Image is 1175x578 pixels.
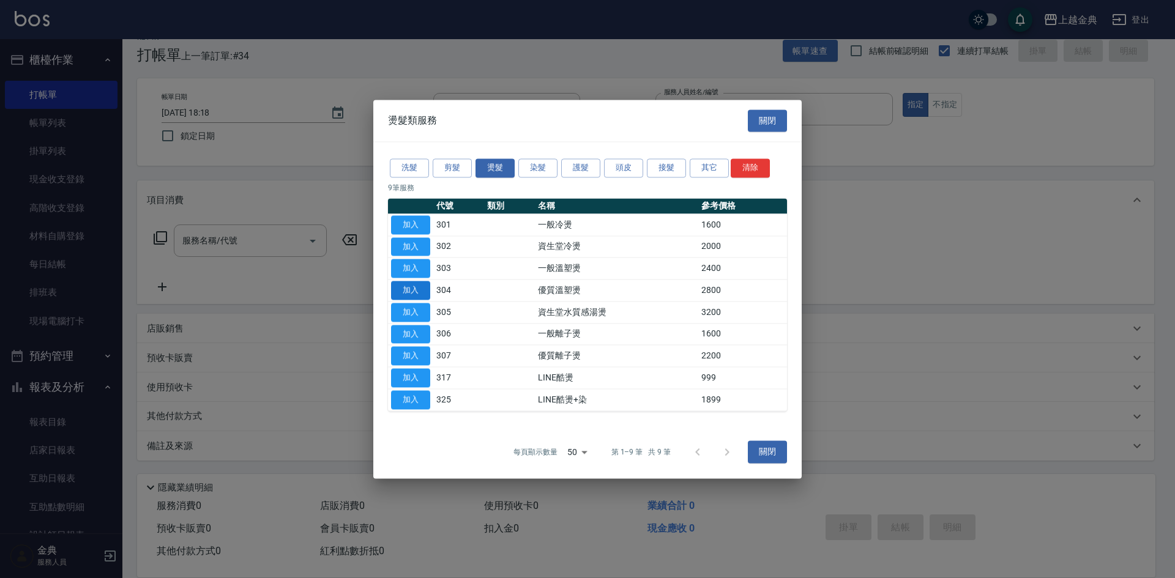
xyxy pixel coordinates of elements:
[513,446,558,458] p: 每頁顯示數量
[391,347,430,366] button: 加入
[535,345,698,367] td: 優質離子燙
[535,258,698,280] td: 一般溫塑燙
[535,389,698,411] td: LINE酷燙+染
[535,323,698,345] td: 一般離子燙
[731,158,770,177] button: 清除
[433,389,484,411] td: 325
[535,214,698,236] td: 一般冷燙
[698,258,787,280] td: 2400
[561,158,600,177] button: 護髮
[391,281,430,300] button: 加入
[388,182,787,193] p: 9 筆服務
[698,345,787,367] td: 2200
[748,109,787,132] button: 關閉
[433,214,484,236] td: 301
[391,325,430,344] button: 加入
[698,323,787,345] td: 1600
[698,198,787,214] th: 參考價格
[391,237,430,256] button: 加入
[690,158,729,177] button: 其它
[391,368,430,387] button: 加入
[748,441,787,464] button: 關閉
[476,158,515,177] button: 燙髮
[535,367,698,389] td: LINE酷燙
[433,323,484,345] td: 306
[433,367,484,389] td: 317
[562,435,592,469] div: 50
[433,302,484,324] td: 305
[698,389,787,411] td: 1899
[433,258,484,280] td: 303
[391,390,430,409] button: 加入
[433,198,484,214] th: 代號
[391,215,430,234] button: 加入
[698,235,787,258] td: 2000
[518,158,558,177] button: 染髮
[433,345,484,367] td: 307
[698,280,787,302] td: 2800
[535,198,698,214] th: 名稱
[698,367,787,389] td: 999
[647,158,686,177] button: 接髮
[433,280,484,302] td: 304
[390,158,429,177] button: 洗髮
[535,302,698,324] td: 資生堂水質感湯燙
[698,302,787,324] td: 3200
[433,158,472,177] button: 剪髮
[698,214,787,236] td: 1600
[484,198,535,214] th: 類別
[391,259,430,278] button: 加入
[433,235,484,258] td: 302
[611,446,671,458] p: 第 1–9 筆 共 9 筆
[535,280,698,302] td: 優質溫塑燙
[535,235,698,258] td: 資生堂冷燙
[604,158,643,177] button: 頭皮
[388,114,437,127] span: 燙髮類服務
[391,303,430,322] button: 加入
